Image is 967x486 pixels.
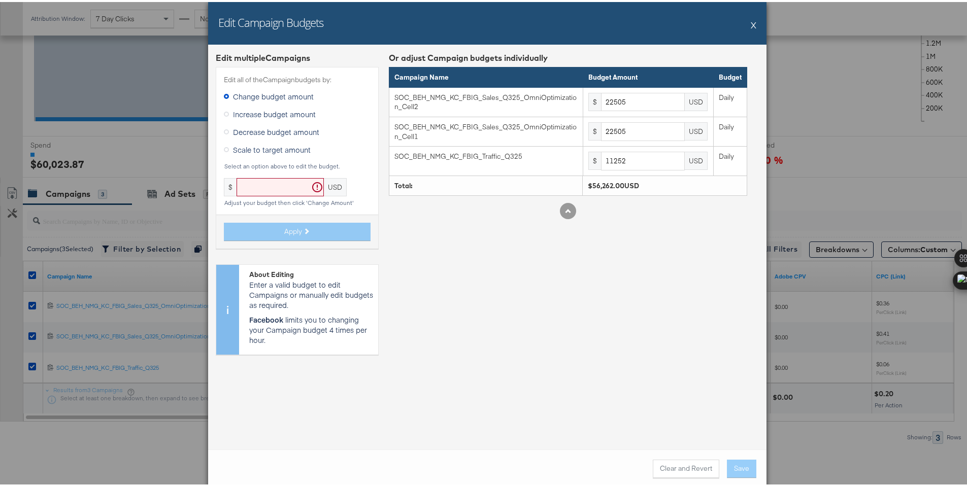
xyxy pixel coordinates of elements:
[713,115,747,145] td: Daily
[224,197,371,204] div: Adjust your budget then click 'Change Amount'
[224,176,237,194] div: $
[583,65,714,86] th: Budget Amount
[233,143,311,153] span: Scale to target amount
[233,125,319,135] span: Decrease budget amount
[394,150,577,159] div: SOC_BEH_NMG_KC_FBIG_Traffic_Q325
[249,313,373,343] p: limits you to changing your Campaign budget 4 times per hour.
[249,313,283,323] strong: Facebook
[685,91,708,109] div: USD
[685,150,708,168] div: USD
[224,73,371,83] label: Edit all of the Campaign budgets by:
[588,150,601,168] div: $
[713,65,747,86] th: Budget
[218,13,323,28] h2: Edit Campaign Budgets
[389,50,747,62] div: Or adjust Campaign budgets individually
[224,161,371,168] div: Select an option above to edit the budget.
[394,120,577,139] div: SOC_BEH_NMG_KC_FBIG_Sales_Q325_OmniOptimization_Cell1
[588,179,742,189] div: $56,262.00USD
[324,176,347,194] div: USD
[394,179,577,189] div: Total:
[653,458,719,476] button: Clear and Revert
[588,120,601,138] div: $
[588,91,601,109] div: $
[394,91,577,110] div: SOC_BEH_NMG_KC_FBIG_Sales_Q325_OmniOptimization_Cell2
[249,277,373,308] p: Enter a valid budget to edit Campaigns or manually edit budgets as required.
[233,107,316,117] span: Increase budget amount
[216,50,379,62] div: Edit multiple Campaign s
[389,65,583,86] th: Campaign Name
[713,145,747,174] td: Daily
[233,89,314,99] span: Change budget amount
[713,85,747,115] td: Daily
[685,120,708,138] div: USD
[751,13,756,33] button: X
[249,268,373,277] div: About Editing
